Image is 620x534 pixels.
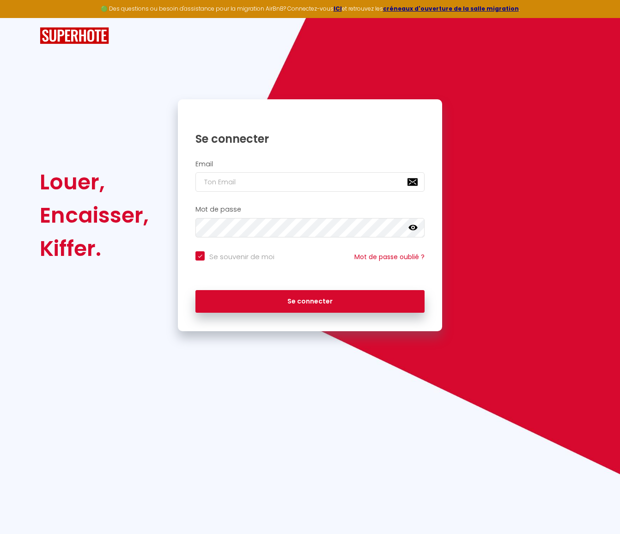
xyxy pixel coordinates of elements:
div: Louer, [40,165,149,199]
h2: Email [195,160,425,168]
img: SuperHote logo [40,27,109,44]
button: Se connecter [195,290,425,313]
a: créneaux d'ouverture de la salle migration [383,5,519,12]
h1: Se connecter [195,132,425,146]
h2: Mot de passe [195,206,425,213]
input: Ton Email [195,172,425,192]
div: Encaisser, [40,199,149,232]
a: ICI [334,5,342,12]
div: Kiffer. [40,232,149,265]
a: Mot de passe oublié ? [354,252,425,261]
